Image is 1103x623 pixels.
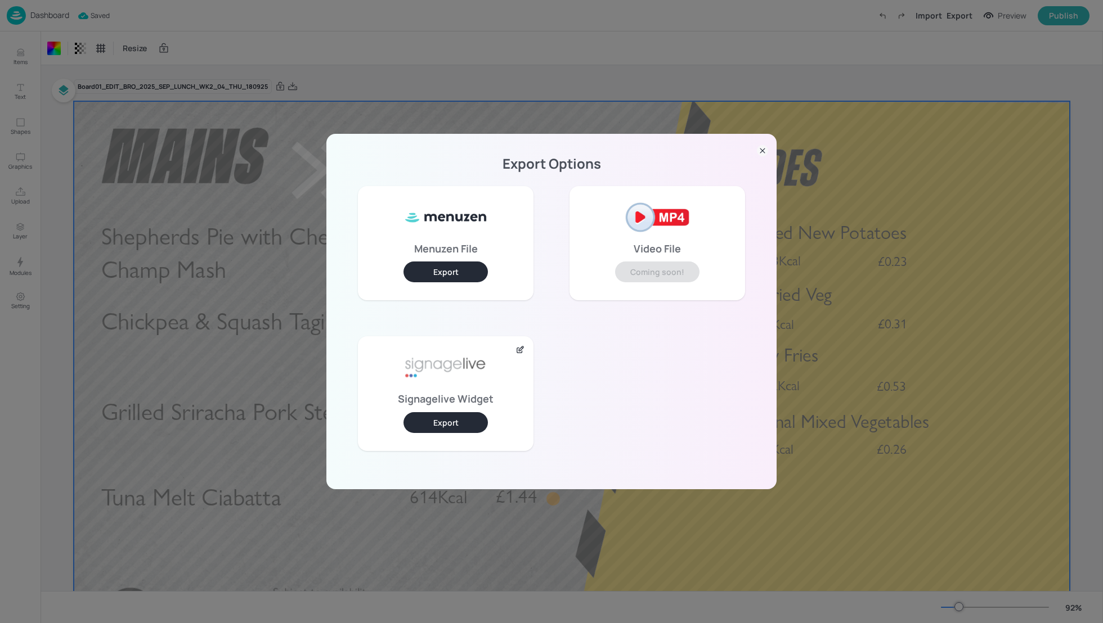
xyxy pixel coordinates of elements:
[615,195,700,240] img: mp4-2af2121e.png
[340,160,763,168] p: Export Options
[414,245,478,252] p: Menuzen File
[634,245,681,252] p: Video File
[403,261,488,282] button: Export
[398,395,494,403] p: Signagelive Widget
[403,195,488,240] img: ml8WC8f0XxQ8HKVnnVUe7f5Gv1vbApsJzyFa2MjOoB8SUy3kBkfteYo5TIAmtfcjWXsj8oHYkuYqrJRUn+qckOrNdzmSzIzkA...
[403,412,488,433] button: Export
[403,345,488,390] img: signage-live-aafa7296.png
